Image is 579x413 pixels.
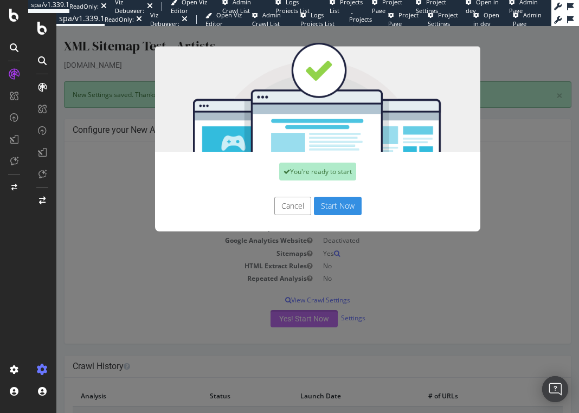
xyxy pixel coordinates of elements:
[99,16,424,126] img: You're all set!
[542,376,568,402] div: Open Intercom Messenger
[321,2,344,19] span: Projects List
[514,363,540,389] div: Open Intercom Messenger
[258,171,305,189] button: Start Now
[218,171,255,189] button: Cancel
[69,2,99,11] div: ReadOnly:
[76,2,106,11] div: ReadOnly:
[223,137,300,154] div: You're ready to start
